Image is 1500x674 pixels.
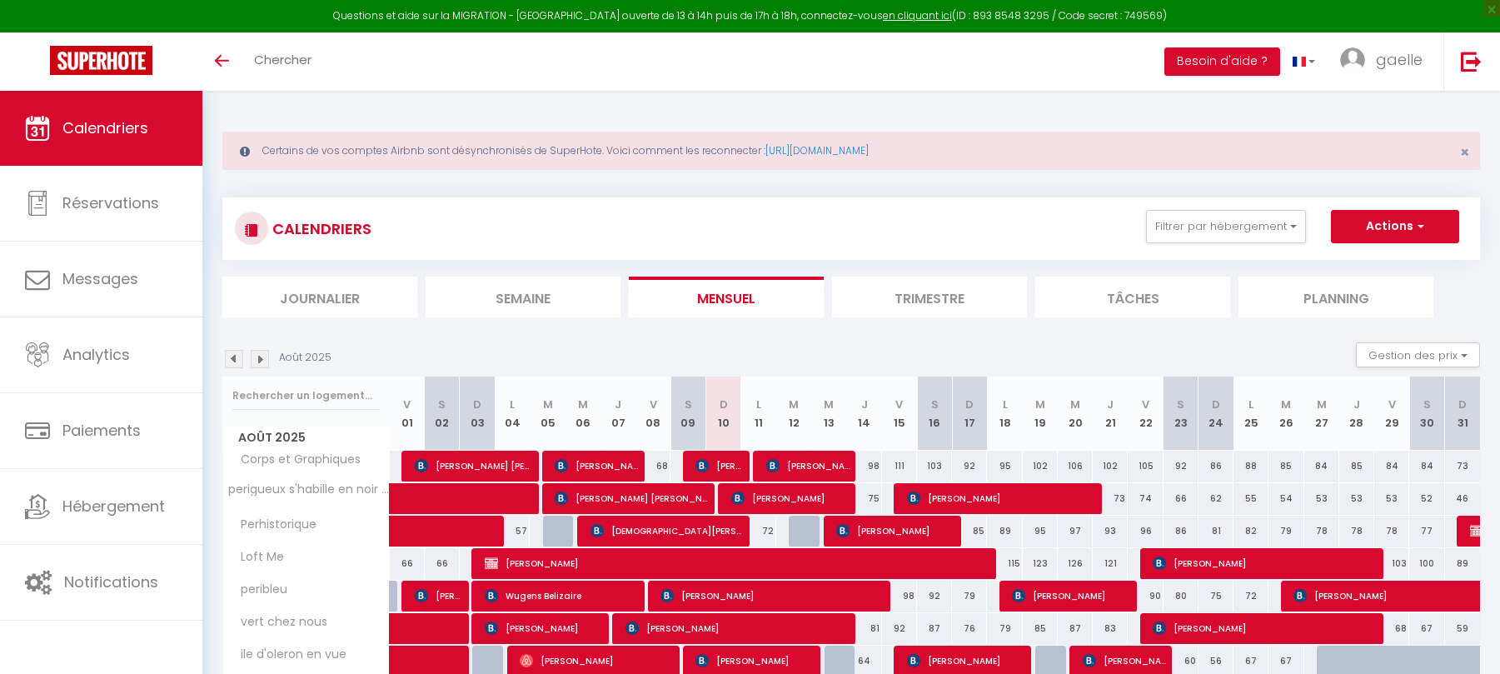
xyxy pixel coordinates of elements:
[1093,516,1128,547] div: 93
[1268,516,1303,547] div: 79
[882,581,917,612] div: 98
[226,646,351,664] span: ile d'oleron en vue
[485,580,640,612] span: Wugens Belizaire
[931,397,939,412] abbr: S
[1023,516,1058,547] div: 95
[425,377,460,451] th: 02
[555,482,710,514] span: [PERSON_NAME] [PERSON_NAME]
[811,377,846,451] th: 13
[566,377,600,451] th: 06
[987,516,1022,547] div: 89
[510,397,515,412] abbr: L
[1058,377,1093,451] th: 20
[625,612,852,644] span: [PERSON_NAME]
[635,377,670,451] th: 08
[1164,377,1199,451] th: 23
[731,482,850,514] span: [PERSON_NAME]
[226,548,288,567] span: Loft Me
[485,612,604,644] span: [PERSON_NAME]
[720,397,728,412] abbr: D
[824,397,834,412] abbr: M
[952,613,987,644] div: 76
[1328,32,1443,91] a: ... gaelle
[1058,451,1093,482] div: 106
[1376,49,1423,70] span: gaelle
[222,132,1480,170] div: Certains de vos comptes Airbnb sont désynchronisés de SuperHote. Voici comment les reconnecter :
[1304,516,1339,547] div: 78
[485,547,998,579] span: [PERSON_NAME]
[1164,581,1199,612] div: 80
[268,210,371,247] h3: CALENDRIERS
[415,580,462,612] span: [PERSON_NAME]
[1238,277,1433,317] li: Planning
[1003,397,1008,412] abbr: L
[987,451,1022,482] div: 95
[50,46,152,75] img: Super Booking
[882,613,917,644] div: 92
[1058,548,1093,579] div: 126
[1356,342,1480,367] button: Gestion des prix
[917,581,952,612] div: 92
[578,397,588,412] abbr: M
[1199,581,1233,612] div: 75
[1093,613,1128,644] div: 83
[1304,483,1339,514] div: 53
[1304,451,1339,482] div: 84
[1445,483,1480,514] div: 46
[1035,397,1045,412] abbr: M
[1233,451,1268,482] div: 88
[1164,483,1199,514] div: 66
[1023,548,1058,579] div: 123
[1153,612,1379,644] span: [PERSON_NAME]
[1458,397,1467,412] abbr: D
[1128,581,1163,612] div: 90
[1093,483,1128,514] div: 73
[635,451,670,482] div: 68
[847,451,882,482] div: 98
[555,450,638,482] span: [PERSON_NAME] [PERSON_NAME]
[495,377,530,451] th: 04
[1058,613,1093,644] div: 87
[1388,397,1396,412] abbr: V
[1233,581,1268,612] div: 72
[1409,613,1444,644] div: 67
[882,451,917,482] div: 111
[1199,451,1233,482] div: 86
[1128,483,1163,514] div: 74
[530,377,565,451] th: 05
[706,377,741,451] th: 10
[1199,516,1233,547] div: 81
[685,397,692,412] abbr: S
[1058,516,1093,547] div: 97
[1339,516,1374,547] div: 78
[741,377,776,451] th: 11
[1128,516,1163,547] div: 96
[1374,548,1409,579] div: 103
[1233,377,1268,451] th: 25
[650,397,657,412] abbr: V
[1177,397,1184,412] abbr: S
[1248,397,1253,412] abbr: L
[1374,377,1409,451] th: 29
[917,613,952,644] div: 87
[1409,451,1444,482] div: 84
[1093,377,1128,451] th: 21
[1164,47,1280,76] button: Besoin d'aide ?
[1146,210,1306,243] button: Filtrer par hébergement
[254,51,311,68] span: Chercher
[847,483,882,514] div: 75
[1153,547,1379,579] span: [PERSON_NAME]
[1128,377,1163,451] th: 22
[460,377,495,451] th: 03
[741,516,776,547] div: 72
[1142,397,1149,412] abbr: V
[600,377,635,451] th: 07
[765,143,869,157] a: [URL][DOMAIN_NAME]
[847,613,882,644] div: 81
[629,277,824,317] li: Mensuel
[403,397,411,412] abbr: V
[1212,397,1220,412] abbr: D
[670,377,705,451] th: 09
[789,397,799,412] abbr: M
[1409,516,1444,547] div: 77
